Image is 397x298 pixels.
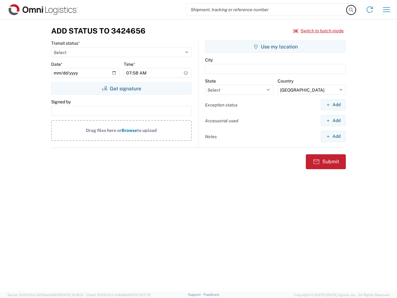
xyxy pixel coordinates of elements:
[51,61,63,67] label: Date
[7,293,83,297] span: Server: 2025.20.0-32d5ea39505
[203,293,219,296] a: Feedback
[86,128,122,133] span: Drag files here or
[186,4,347,16] input: Shipment, tracking or reference number
[137,128,157,133] span: to upload
[321,115,346,126] button: Add
[321,99,346,111] button: Add
[294,292,390,298] span: Copyright © [DATE]-[DATE] Agistix Inc., All Rights Reserved
[205,40,346,53] button: Use my location
[51,82,192,95] button: Get signature
[51,99,71,105] label: Signed by
[124,61,135,67] label: Time
[205,134,217,139] label: Notes
[321,131,346,142] button: Add
[205,118,238,124] label: Accessorial used
[122,128,137,133] span: Browse
[205,78,216,84] label: State
[127,293,151,297] span: [DATE] 10:17:12
[293,26,344,36] button: Switch to batch mode
[278,78,293,84] label: Country
[188,293,203,296] a: Support
[51,26,145,35] h3: Add Status to 3424656
[205,57,213,63] label: City
[306,154,346,169] button: Submit
[51,40,80,46] label: Transit status
[86,293,151,297] span: Client: 2025.20.0-314a16e
[60,293,83,297] span: [DATE] 10:18:31
[205,102,238,108] label: Exception status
